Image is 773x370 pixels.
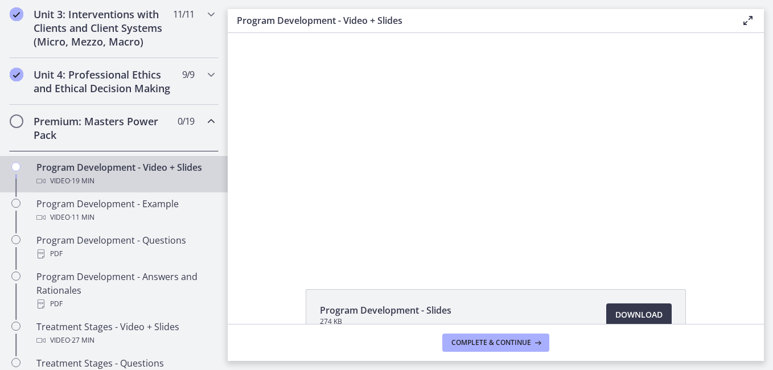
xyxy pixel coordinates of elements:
[36,211,214,224] div: Video
[237,14,723,27] h3: Program Development - Video + Slides
[442,334,549,352] button: Complete & continue
[70,174,94,188] span: · 19 min
[10,7,23,21] i: Completed
[178,114,194,128] span: 0 / 19
[36,270,214,311] div: Program Development - Answers and Rationales
[36,320,214,347] div: Treatment Stages - Video + Slides
[228,33,764,263] iframe: Video Lesson
[34,68,172,95] h2: Unit 4: Professional Ethics and Ethical Decision Making
[70,211,94,224] span: · 11 min
[36,174,214,188] div: Video
[615,308,663,322] span: Download
[36,197,214,224] div: Program Development - Example
[34,114,172,142] h2: Premium: Masters Power Pack
[36,233,214,261] div: Program Development - Questions
[320,303,451,317] span: Program Development - Slides
[10,68,23,81] i: Completed
[36,297,214,311] div: PDF
[182,68,194,81] span: 9 / 9
[36,334,214,347] div: Video
[36,161,214,188] div: Program Development - Video + Slides
[173,7,194,21] span: 11 / 11
[70,334,94,347] span: · 27 min
[320,317,451,326] span: 274 KB
[451,338,531,347] span: Complete & continue
[36,247,214,261] div: PDF
[34,7,172,48] h2: Unit 3: Interventions with Clients and Client Systems (Micro, Mezzo, Macro)
[606,303,672,326] a: Download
